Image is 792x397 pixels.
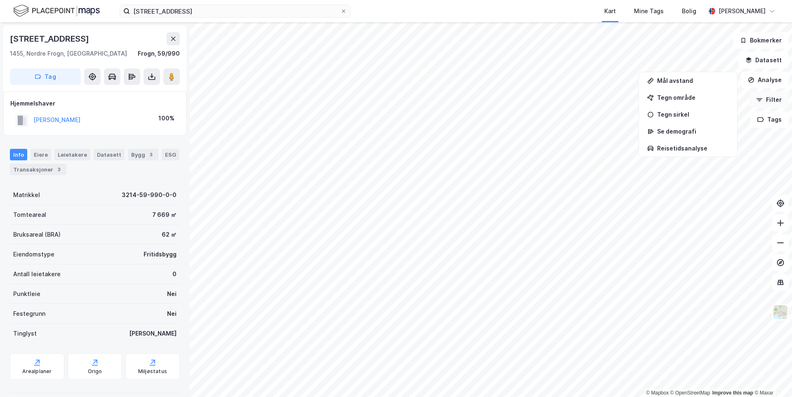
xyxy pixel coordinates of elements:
[657,77,729,84] div: Mål avstand
[13,190,40,200] div: Matrikkel
[670,390,710,396] a: OpenStreetMap
[750,111,789,128] button: Tags
[751,357,792,397] div: Kontrollprogram for chat
[94,149,125,160] div: Datasett
[13,210,46,220] div: Tomteareal
[657,94,729,101] div: Tegn område
[646,390,669,396] a: Mapbox
[128,149,158,160] div: Bygg
[54,149,90,160] div: Leietakere
[604,6,616,16] div: Kart
[13,289,40,299] div: Punktleie
[172,269,177,279] div: 0
[55,165,63,174] div: 3
[130,5,340,17] input: Søk på adresse, matrikkel, gårdeiere, leietakere eller personer
[751,357,792,397] iframe: Chat Widget
[749,92,789,108] button: Filter
[10,164,66,175] div: Transaksjoner
[657,128,729,135] div: Se demografi
[13,4,100,18] img: logo.f888ab2527a4732fd821a326f86c7f29.svg
[129,329,177,338] div: [PERSON_NAME]
[138,49,180,59] div: Frogn, 59/990
[13,329,37,338] div: Tinglyst
[138,368,167,375] div: Miljøstatus
[31,149,51,160] div: Eiere
[144,249,177,259] div: Fritidsbygg
[10,68,81,85] button: Tag
[13,230,61,240] div: Bruksareal (BRA)
[147,150,155,159] div: 3
[738,52,789,68] button: Datasett
[13,269,61,279] div: Antall leietakere
[10,32,91,45] div: [STREET_ADDRESS]
[158,113,174,123] div: 100%
[167,309,177,319] div: Nei
[712,390,753,396] a: Improve this map
[634,6,664,16] div: Mine Tags
[162,230,177,240] div: 62 ㎡
[10,149,27,160] div: Info
[152,210,177,220] div: 7 669 ㎡
[657,111,729,118] div: Tegn sirkel
[741,72,789,88] button: Analyse
[88,368,102,375] div: Origo
[733,32,789,49] button: Bokmerker
[167,289,177,299] div: Nei
[22,368,52,375] div: Arealplaner
[682,6,696,16] div: Bolig
[13,249,54,259] div: Eiendomstype
[13,309,45,319] div: Festegrunn
[162,149,179,160] div: ESG
[122,190,177,200] div: 3214-59-990-0-0
[657,145,729,152] div: Reisetidsanalyse
[10,49,127,59] div: 1455, Nordre Frogn, [GEOGRAPHIC_DATA]
[10,99,179,108] div: Hjemmelshaver
[719,6,766,16] div: [PERSON_NAME]
[773,304,788,320] img: Z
